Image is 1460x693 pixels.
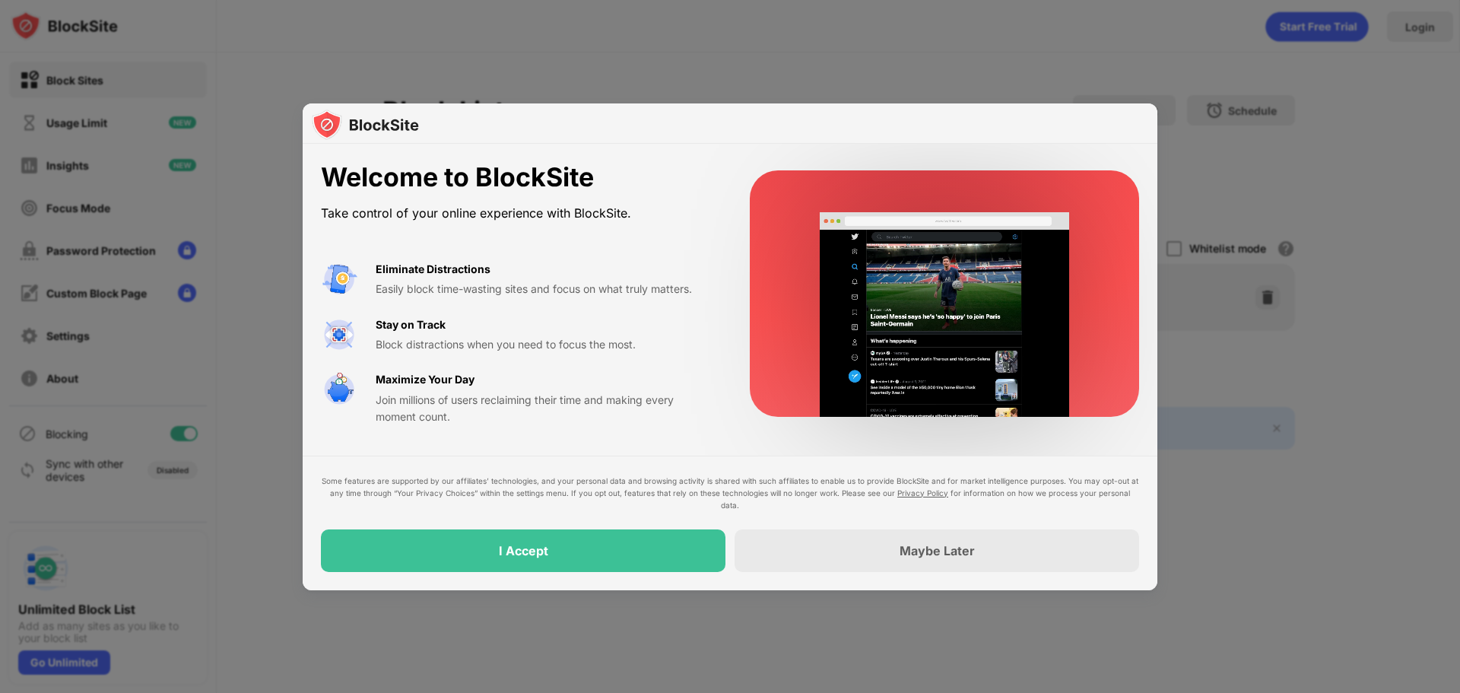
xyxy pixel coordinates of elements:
div: Easily block time-wasting sites and focus on what truly matters. [376,281,713,297]
div: Welcome to BlockSite [321,162,713,193]
div: Eliminate Distractions [376,261,490,278]
img: value-safe-time.svg [321,371,357,408]
a: Privacy Policy [897,488,948,497]
div: Stay on Track [376,316,446,333]
div: Some features are supported by our affiliates’ technologies, and your personal data and browsing ... [321,475,1139,511]
div: Block distractions when you need to focus the most. [376,336,713,353]
img: value-avoid-distractions.svg [321,261,357,297]
img: value-focus.svg [321,316,357,353]
div: I Accept [499,543,548,558]
img: logo-blocksite.svg [312,110,419,140]
div: Join millions of users reclaiming their time and making every moment count. [376,392,713,426]
div: Maximize Your Day [376,371,474,388]
div: Maybe Later [900,543,975,558]
div: Take control of your online experience with BlockSite. [321,202,713,224]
